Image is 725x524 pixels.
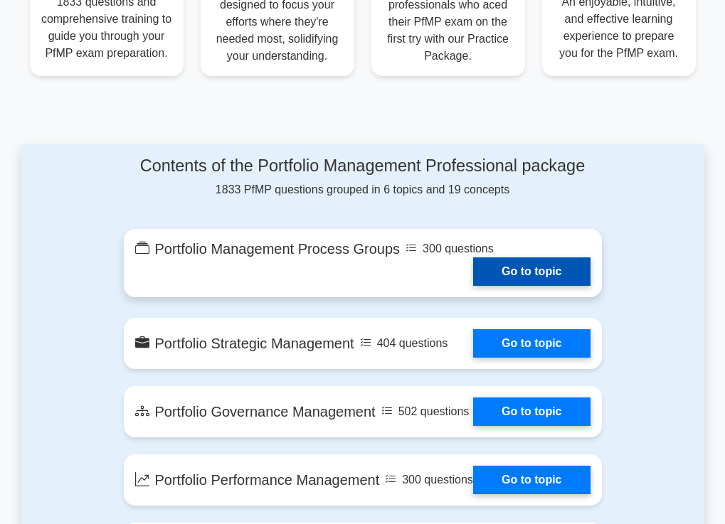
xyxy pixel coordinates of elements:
a: Go to topic [473,257,590,286]
a: Go to topic [473,329,590,358]
a: Go to topic [473,466,590,494]
h4: Contents of the Portfolio Management Professional package [124,156,602,176]
div: 1833 PfMP questions grouped in 6 topics and 19 concepts [124,156,602,198]
a: Go to topic [473,397,590,426]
